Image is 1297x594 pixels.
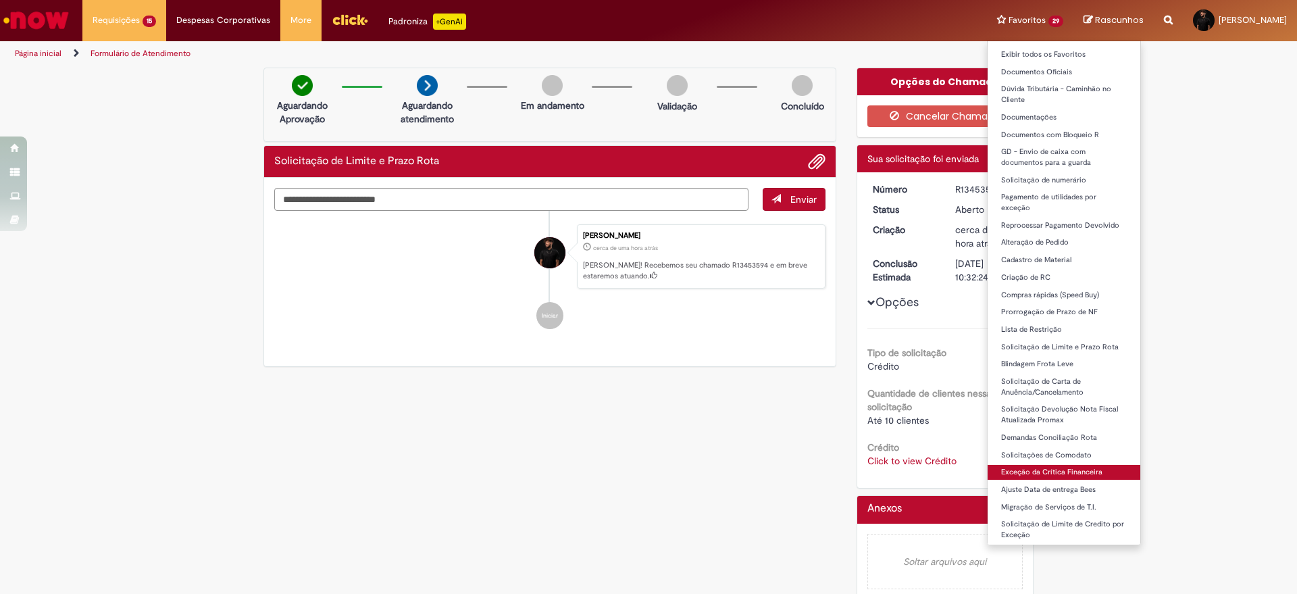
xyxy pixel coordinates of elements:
ul: Trilhas de página [10,41,855,66]
img: click_logo_yellow_360x200.png [332,9,368,30]
h2: Solicitação de Limite e Prazo Rota Histórico de tíquete [274,155,439,168]
img: ServiceNow [1,7,71,34]
a: Exceção da Crítica Financeira [988,465,1140,480]
div: Samuel Bassani Soares [534,237,565,268]
a: Documentos Oficiais [988,65,1140,80]
span: Despesas Corporativas [176,14,270,27]
a: Migração de Serviços de T.I. [988,500,1140,515]
li: Samuel Bassani Soares [274,224,825,289]
p: Aguardando atendimento [395,99,460,126]
dt: Criação [863,223,946,237]
a: Cadastro de Material [988,253,1140,268]
div: Padroniza [388,14,466,30]
div: Aberto [955,203,1018,216]
p: Validação [657,99,697,113]
a: Alteração de Pedido [988,235,1140,250]
span: Favoritos [1009,14,1046,27]
span: cerca de uma hora atrás [955,224,1014,249]
span: 15 [143,16,156,27]
a: Criação de RC [988,270,1140,285]
textarea: Digite sua mensagem aqui... [274,188,748,211]
a: Formulário de Atendimento [91,48,190,59]
img: img-circle-grey.png [542,75,563,96]
button: Adicionar anexos [808,153,825,170]
span: Sua solicitação foi enviada [867,153,979,165]
span: Rascunhos [1095,14,1144,26]
span: Crédito [867,360,899,372]
button: Enviar [763,188,825,211]
p: Concluído [781,99,824,113]
a: Exibir todos os Favoritos [988,47,1140,62]
img: check-circle-green.png [292,75,313,96]
img: img-circle-grey.png [667,75,688,96]
a: Demandas Conciliação Rota [988,430,1140,445]
a: Solicitação de numerário [988,173,1140,188]
a: Página inicial [15,48,61,59]
a: Lista de Restrição [988,322,1140,337]
a: Click to view Crédito [867,455,957,467]
a: Reprocessar Pagamento Devolvido [988,218,1140,233]
span: cerca de uma hora atrás [593,244,658,252]
a: GD - Envio de caixa com documentos para a guarda [988,145,1140,170]
div: 27/08/2025 16:32:20 [955,223,1018,250]
em: Soltar arquivos aqui [867,534,1023,589]
span: Enviar [790,193,817,205]
span: [PERSON_NAME] [1219,14,1287,26]
a: Solicitação Devolução Nota Fiscal Atualizada Promax [988,402,1140,427]
h2: Anexos [867,503,902,515]
a: Documentos com Bloqueio R [988,128,1140,143]
p: Aguardando Aprovação [270,99,335,126]
dt: Conclusão Estimada [863,257,946,284]
time: 27/08/2025 16:32:20 [593,244,658,252]
span: More [290,14,311,27]
div: [PERSON_NAME] [583,232,818,240]
ul: Histórico de tíquete [274,211,825,343]
p: Em andamento [521,99,584,112]
a: Pagamento de utilidades por exceção [988,190,1140,215]
a: Solicitação de Limite e Prazo Rota [988,340,1140,355]
img: arrow-next.png [417,75,438,96]
span: Até 10 clientes [867,414,929,426]
div: R13453594 [955,182,1018,196]
button: Cancelar Chamado [867,105,1023,127]
span: 29 [1048,16,1063,27]
time: 27/08/2025 16:32:20 [955,224,1014,249]
ul: Favoritos [987,41,1141,545]
a: Compras rápidas (Speed Buy) [988,288,1140,303]
p: [PERSON_NAME]! Recebemos seu chamado R13453594 e em breve estaremos atuando. [583,260,818,281]
span: Requisições [93,14,140,27]
a: Documentações [988,110,1140,125]
p: +GenAi [433,14,466,30]
a: Solicitação de Limite de Credito por Exceção [988,517,1140,542]
div: Opções do Chamado [857,68,1034,95]
a: Solicitações de Comodato [988,448,1140,463]
dt: Status [863,203,946,216]
a: Solicitação de Carta de Anuência/Cancelamento [988,374,1140,399]
b: Tipo de solicitação [867,347,946,359]
a: Rascunhos [1084,14,1144,27]
a: Dúvida Tributária - Caminhão no Cliente [988,82,1140,107]
img: img-circle-grey.png [792,75,813,96]
a: Blindagem Frota Leve [988,357,1140,372]
b: Crédito [867,441,899,453]
div: [DATE] 10:32:24 [955,257,1018,284]
a: Prorrogação de Prazo de NF [988,305,1140,320]
dt: Número [863,182,946,196]
a: Ajuste Data de entrega Bees [988,482,1140,497]
b: Quantidade de clientes nessa solicitação [867,387,991,413]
